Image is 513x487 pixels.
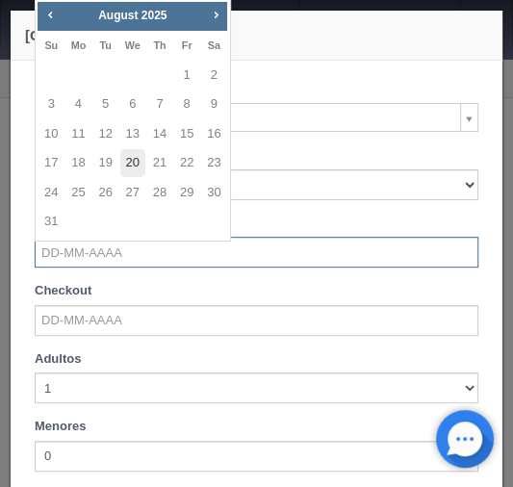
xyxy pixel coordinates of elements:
span: Wednesday [125,39,141,51]
a: 24 [38,179,64,207]
a: 30 [201,179,226,207]
a: 22 [174,149,199,177]
a: 19 [93,149,118,177]
span: Habitación King Size [43,104,452,133]
a: 23 [201,149,226,177]
a: Next [205,4,226,25]
label: Checkout [35,282,91,300]
a: 21 [147,149,172,177]
span: Thursday [153,39,166,51]
a: 16 [201,120,226,148]
a: 20 [120,149,145,177]
a: 4 [65,90,90,118]
span: Monday [71,39,87,51]
a: 11 [65,120,90,148]
input: DD-MM-AAAA [35,237,478,268]
span: Saturday [208,39,220,51]
a: 2 [201,62,226,90]
span: Next [208,7,223,22]
a: 15 [174,120,199,148]
a: 31 [38,208,64,236]
h4: [GEOGRAPHIC_DATA] [25,25,488,45]
a: 27 [120,179,145,207]
a: 1 [174,62,199,90]
a: 3 [38,90,64,118]
a: 28 [147,179,172,207]
a: 29 [174,179,199,207]
a: 9 [201,90,226,118]
a: 8 [174,90,199,118]
a: 5 [93,90,118,118]
span: 2025 [141,9,167,22]
span: Tuesday [99,39,111,51]
a: 18 [65,149,90,177]
a: 7 [147,90,172,118]
a: 6 [120,90,145,118]
span: Friday [182,39,192,51]
a: 17 [38,149,64,177]
a: 26 [93,179,118,207]
a: 10 [38,120,64,148]
span: Prev [42,7,58,22]
span: August [98,9,138,22]
span: Sunday [44,39,58,51]
label: Menores [35,418,86,436]
a: 25 [65,179,90,207]
a: 13 [120,120,145,148]
label: Adultos [35,350,81,369]
a: 14 [147,120,172,148]
input: DD-MM-AAAA [35,305,478,336]
a: 12 [93,120,118,148]
a: Prev [39,4,61,25]
a: Habitación King Size [35,103,478,132]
